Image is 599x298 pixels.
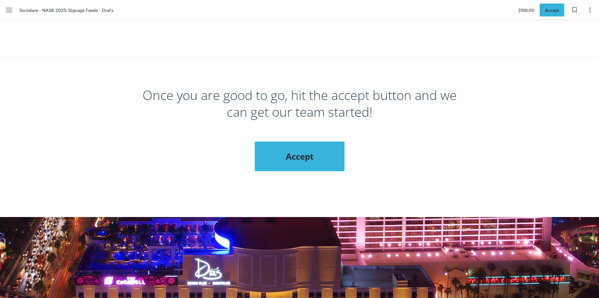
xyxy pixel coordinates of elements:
span: $198.00 [518,6,534,14]
span: Accept [268,151,332,162]
h2: Once you are good to go, hit the accept button and we can get our team started! [142,87,457,125]
button: Accept [540,4,564,16]
button: Menu [3,4,15,16]
button: Page options [584,4,596,16]
span: Accept [545,6,559,14]
span: Socialure - NASB 2025: Signage Feeds - Drai's [19,6,114,14]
